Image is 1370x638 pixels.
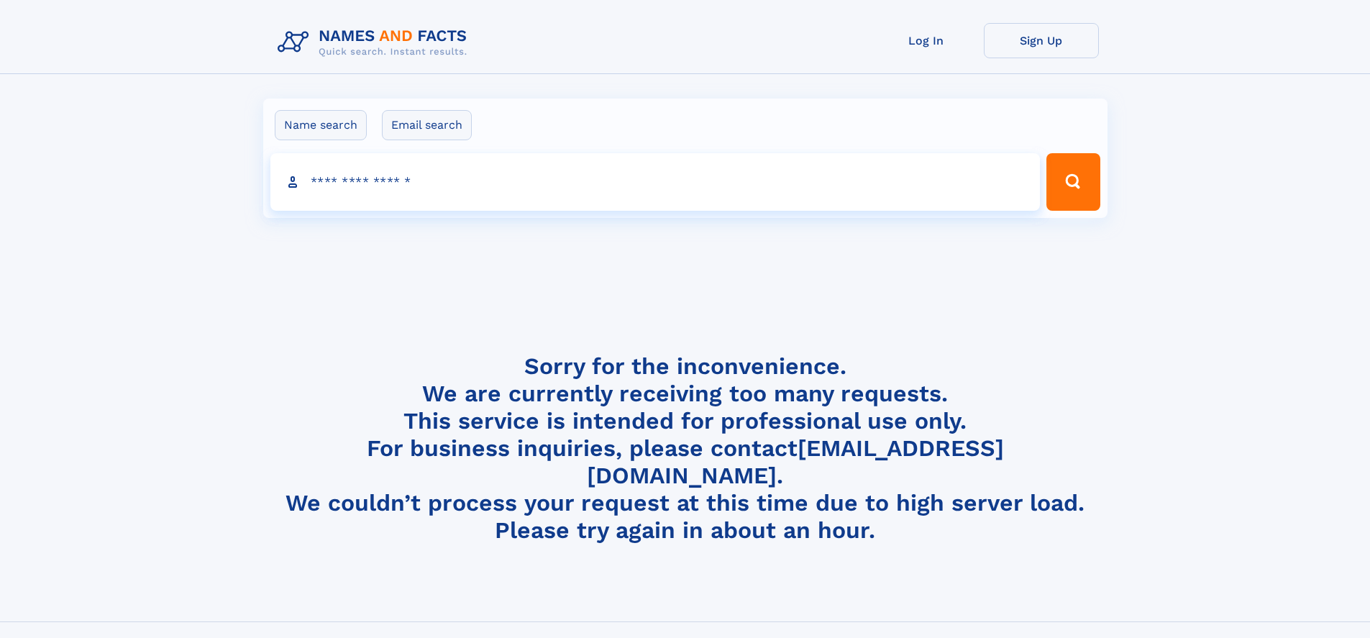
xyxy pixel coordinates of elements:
[984,23,1099,58] a: Sign Up
[587,434,1004,489] a: [EMAIL_ADDRESS][DOMAIN_NAME]
[275,110,367,140] label: Name search
[382,110,472,140] label: Email search
[1046,153,1100,211] button: Search Button
[869,23,984,58] a: Log In
[272,23,479,62] img: Logo Names and Facts
[270,153,1041,211] input: search input
[272,352,1099,544] h4: Sorry for the inconvenience. We are currently receiving too many requests. This service is intend...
